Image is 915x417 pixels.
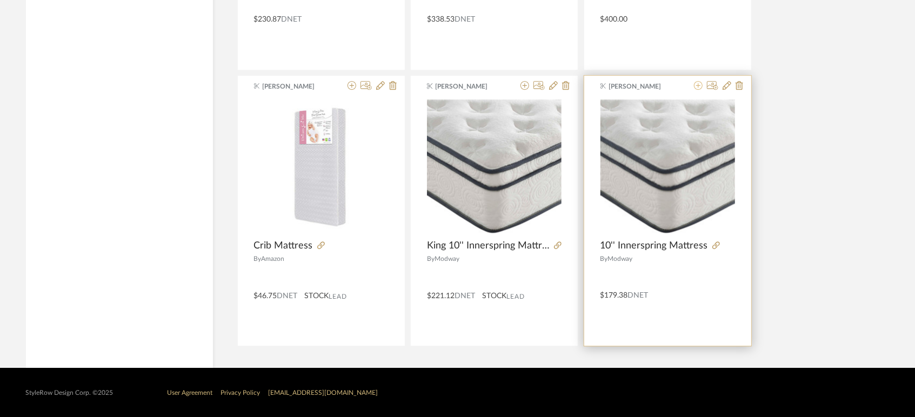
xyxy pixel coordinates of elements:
[608,255,633,262] span: Modway
[254,292,277,300] span: $46.75
[168,389,213,396] a: User Agreement
[277,292,298,300] span: DNET
[436,82,504,91] span: [PERSON_NAME]
[455,16,475,23] span: DNET
[427,99,562,234] img: King 10'' Innerspring Mattress
[482,291,506,302] span: STOCK
[628,292,649,299] span: DNET
[600,99,735,234] img: 10'' Innerspring Mattress
[427,240,550,252] span: King 10'' Innerspring Mattress
[221,389,261,396] a: Privacy Policy
[269,389,378,396] a: [EMAIL_ADDRESS][DOMAIN_NAME]
[427,292,455,300] span: $221.12
[254,99,389,234] img: Crib Mattress
[427,255,435,262] span: By
[254,16,282,23] span: $230.87
[254,255,262,262] span: By
[455,292,475,300] span: DNET
[609,82,677,91] span: [PERSON_NAME]
[435,255,459,262] span: Modway
[427,16,455,23] span: $338.53
[600,16,628,23] span: $400.00
[262,255,285,262] span: Amazon
[506,293,525,300] span: Lead
[600,240,708,252] span: 10'' Innerspring Mattress
[305,291,329,302] span: STOCK
[26,389,113,397] div: StyleRow Design Corp. ©2025
[282,16,302,23] span: DNET
[254,240,313,252] span: Crib Mattress
[600,255,608,262] span: By
[600,292,628,299] span: $179.38
[262,82,330,91] span: [PERSON_NAME]
[600,99,735,234] div: 0
[329,293,348,300] span: Lead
